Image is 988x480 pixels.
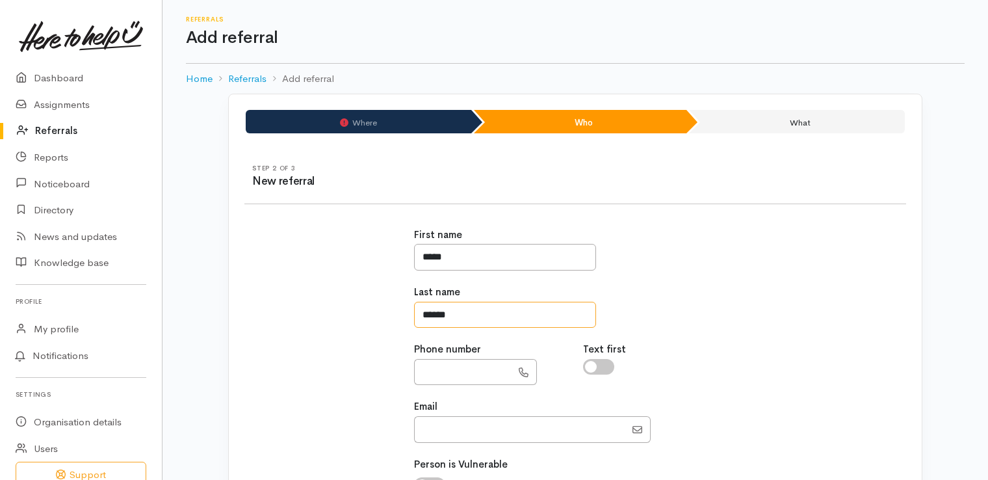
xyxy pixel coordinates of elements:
li: Where [246,110,471,133]
li: Who [474,110,687,133]
label: Email [414,399,437,414]
nav: breadcrumb [186,64,965,94]
a: Home [186,72,213,87]
h3: New referral [252,176,575,188]
h6: Settings [16,386,146,403]
li: Add referral [266,72,334,87]
h6: Referrals [186,16,965,23]
label: Phone number [414,342,481,357]
h6: Profile [16,293,146,310]
li: What [689,110,905,133]
a: Referrals [228,72,266,87]
label: First name [414,228,462,243]
h1: Add referral [186,29,965,47]
label: Person is Vulnerable [414,457,508,472]
h6: Step 2 of 3 [252,165,575,172]
label: Text first [583,342,626,357]
label: Last name [414,285,460,300]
